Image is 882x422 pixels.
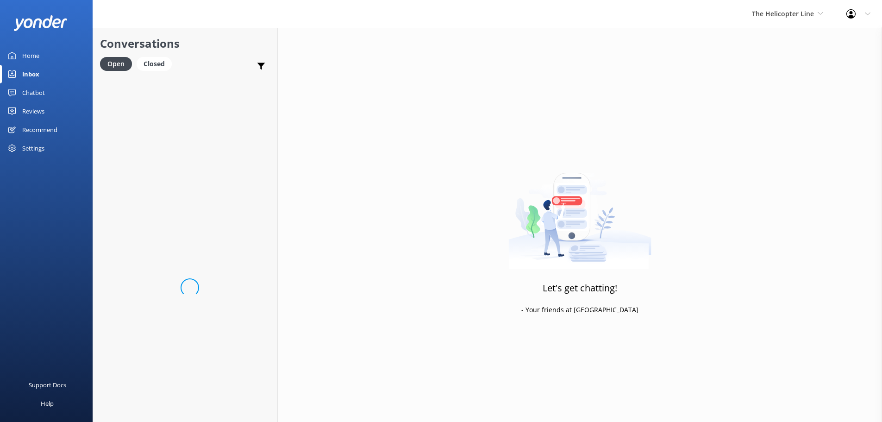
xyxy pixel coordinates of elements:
[521,305,638,315] p: - Your friends at [GEOGRAPHIC_DATA]
[100,35,270,52] h2: Conversations
[543,281,617,296] h3: Let's get chatting!
[41,394,54,413] div: Help
[29,376,66,394] div: Support Docs
[508,153,651,269] img: artwork of a man stealing a conversation from at giant smartphone
[752,9,814,18] span: The Helicopter Line
[22,65,39,83] div: Inbox
[137,58,176,69] a: Closed
[100,58,137,69] a: Open
[137,57,172,71] div: Closed
[22,102,44,120] div: Reviews
[100,57,132,71] div: Open
[22,46,39,65] div: Home
[22,83,45,102] div: Chatbot
[22,120,57,139] div: Recommend
[22,139,44,157] div: Settings
[14,15,67,31] img: yonder-white-logo.png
